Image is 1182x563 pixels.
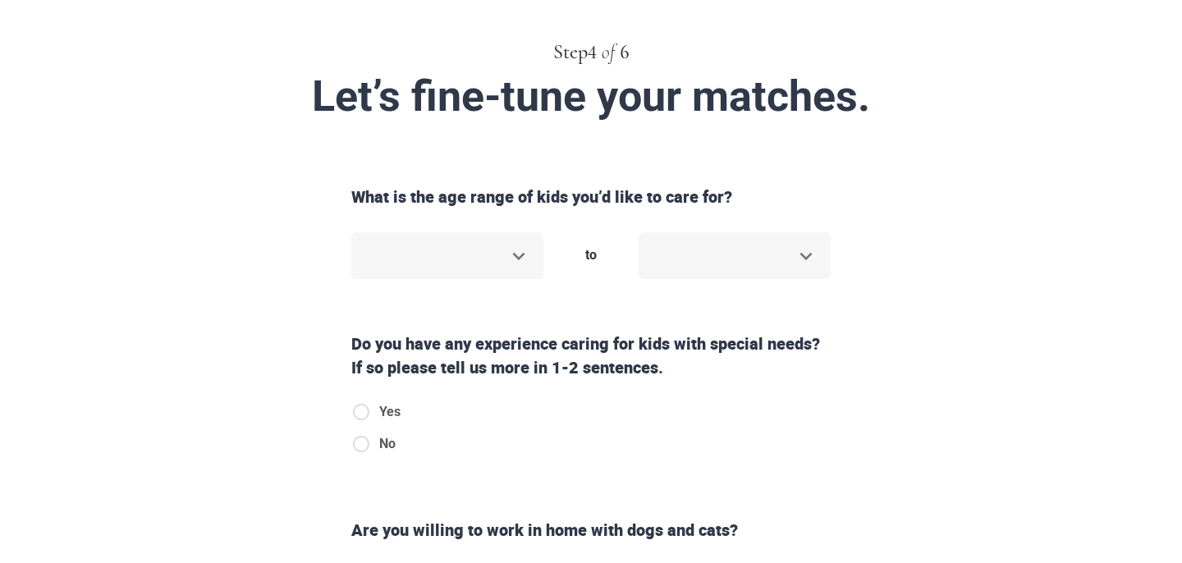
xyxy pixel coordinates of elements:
div: ​ [351,232,543,279]
span: Yes [379,402,401,422]
div: specialNeeds [351,402,414,466]
div: Do you have any experience caring for kids with special needs? If so please tell us more in 1-2 s... [345,332,837,379]
div: Are you willing to work in home with dogs and cats? [345,519,837,542]
div: Let’s fine-tune your matches. [204,73,978,120]
div: Step 4 6 [171,39,1011,66]
span: of [602,43,615,62]
div: ​ [639,232,831,279]
div: What is the age range of kids you’d like to care for? [345,185,837,209]
div: to [550,232,632,278]
span: No [379,434,396,454]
